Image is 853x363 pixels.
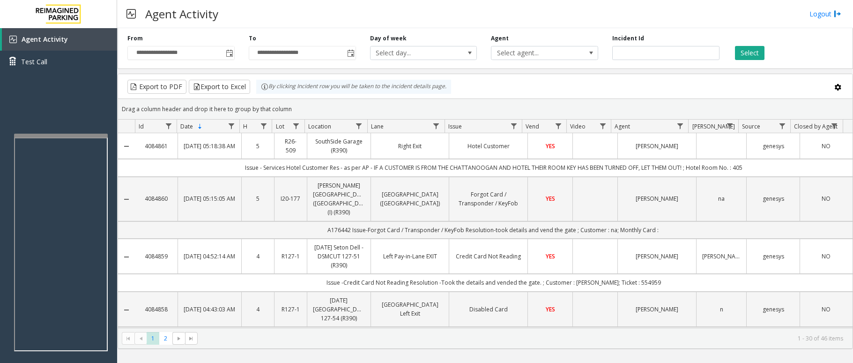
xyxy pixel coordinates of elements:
a: 4 [247,305,268,314]
a: [DATE] [GEOGRAPHIC_DATA] 127-54 (R390) [313,296,365,323]
span: Page 1 [147,332,159,345]
a: Lot Filter Menu [289,120,302,132]
a: [PERSON_NAME] [623,252,690,261]
a: NO [806,305,847,314]
a: Collapse Details [118,253,135,261]
a: Closed by Agent Filter Menu [828,120,841,132]
a: genesys [752,194,794,203]
a: YES [534,305,567,314]
kendo-pager-info: 1 - 30 of 46 items [203,334,843,342]
span: Location [308,122,331,130]
a: 4 [247,252,268,261]
img: pageIcon [126,2,136,25]
span: Toggle popup [224,46,234,60]
span: Go to the last page [187,335,195,342]
td: Issue -Credit Card Not Reading Resolution -Took the details and vended the gate. ; Customer : [PE... [135,274,853,291]
a: YES [534,142,567,151]
span: [PERSON_NAME] [692,122,735,130]
button: Export to PDF [127,80,186,94]
label: Agent [491,34,509,43]
span: Go to the next page [172,332,185,345]
a: Disabled Card [455,305,522,314]
a: genesys [752,305,794,314]
a: [DATE] 04:52:14 AM [184,252,236,261]
a: H Filter Menu [257,120,270,132]
a: 5 [247,142,268,151]
a: genesys [752,142,794,151]
button: Select [735,46,764,60]
span: YES [546,305,555,313]
span: Select agent... [491,46,576,60]
a: Location Filter Menu [353,120,365,132]
a: na [702,194,741,203]
img: logout [834,9,841,19]
a: 4084861 [141,142,172,151]
a: [GEOGRAPHIC_DATA] ([GEOGRAPHIC_DATA]) [377,190,444,208]
span: Id [139,122,144,130]
span: NO [822,305,831,313]
a: 4084858 [141,305,172,314]
span: Video [570,122,586,130]
a: [DATE] 05:15:05 AM [184,194,236,203]
span: YES [546,195,555,203]
a: [PERSON_NAME] [623,142,690,151]
a: Hotel Customer [455,142,522,151]
a: Issue Filter Menu [507,120,520,132]
span: Agent [615,122,630,130]
span: Page 2 [159,332,172,345]
label: From [127,34,143,43]
a: genesys [752,252,794,261]
label: To [249,34,256,43]
span: Select day... [371,46,455,60]
a: Source Filter Menu [776,120,788,132]
a: Logout [809,9,841,19]
a: n [702,305,741,314]
td: Issue - Services Hotel Customer Res - as per AP - IF A CUSTOMER IS FROM THE CHATTANOOGAN AND HOTE... [135,159,853,176]
a: I20-177 [280,194,301,203]
span: Sortable [196,123,204,130]
a: Agent Filter Menu [674,120,686,132]
a: [PERSON_NAME][GEOGRAPHIC_DATA] ([GEOGRAPHIC_DATA]) (I) (R390) [313,181,365,217]
a: 5 [247,194,268,203]
div: Data table [118,120,853,328]
span: Source [742,122,760,130]
span: YES [546,252,555,260]
a: 4084859 [141,252,172,261]
a: Vend Filter Menu [552,120,564,132]
span: Go to the next page [175,335,183,342]
span: YES [546,142,555,150]
a: Collapse Details [118,196,135,203]
span: NO [822,252,831,260]
span: Toggle popup [345,46,356,60]
a: NO [806,194,847,203]
a: R26-509 [280,137,301,155]
a: [DATE] 04:43:03 AM [184,305,236,314]
a: [DATE] 05:18:38 AM [184,142,236,151]
td: Do not take any details until further notice. Simply vend the gates. ; Customer : n; Monthly Card... [135,327,853,344]
a: [PERSON_NAME] [702,252,741,261]
span: NO [822,142,831,150]
div: Drag a column header and drop it here to group by that column [118,101,853,117]
img: 'icon' [9,36,17,43]
a: Parker Filter Menu [723,120,736,132]
a: [GEOGRAPHIC_DATA] Left Exit [377,300,444,318]
td: A176442 Issue-Forgot Card / Transponder / KeyFob Resolution-took details and vend the gate ; Cust... [135,221,853,239]
div: By clicking Incident row you will be taken to the incident details page. [256,80,451,94]
img: infoIcon.svg [261,83,268,91]
span: Vend [526,122,539,130]
a: NO [806,252,847,261]
span: Issue [448,122,462,130]
a: 4084860 [141,194,172,203]
span: H [243,122,247,130]
span: Lane [371,122,384,130]
a: NO [806,142,847,151]
a: Id Filter Menu [162,120,175,132]
span: Date [180,122,193,130]
a: SouthSide Garage (R390) [313,137,365,155]
span: Go to the last page [185,332,198,345]
h3: Agent Activity [141,2,223,25]
a: Collapse Details [118,143,135,150]
span: Agent Activity [22,35,68,44]
a: YES [534,194,567,203]
a: YES [534,252,567,261]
